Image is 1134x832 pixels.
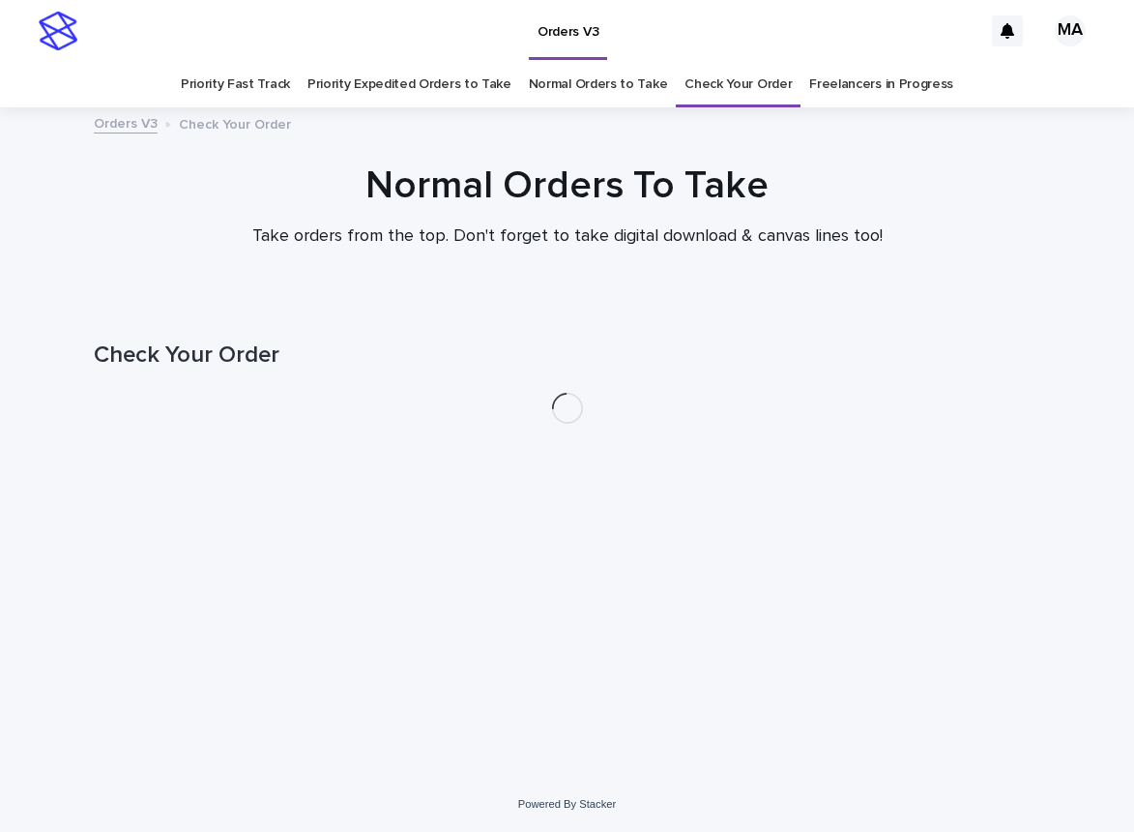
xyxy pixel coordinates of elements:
a: Priority Expedited Orders to Take [307,62,511,107]
a: Freelancers in Progress [809,62,953,107]
a: Normal Orders to Take [529,62,668,107]
p: Take orders from the top. Don't forget to take digital download & canvas lines too! [181,226,954,248]
a: Powered By Stacker [518,798,616,810]
a: Priority Fast Track [181,62,290,107]
h1: Normal Orders To Take [94,163,1041,209]
a: Check Your Order [684,62,792,107]
div: MA [1055,15,1086,46]
h1: Check Your Order [94,342,1041,370]
a: Orders V3 [94,111,158,134]
p: Check Your Order [179,112,291,134]
img: stacker-logo-s-only.png [39,12,77,50]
